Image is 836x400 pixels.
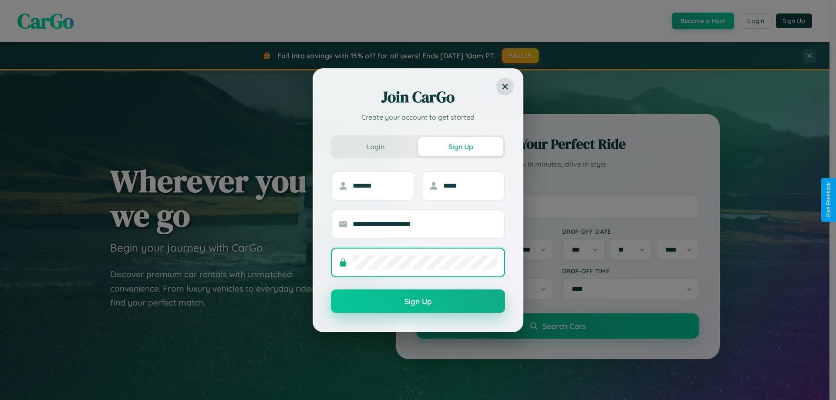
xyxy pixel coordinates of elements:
button: Sign Up [418,137,503,156]
button: Sign Up [331,289,505,313]
button: Login [333,137,418,156]
p: Create your account to get started [331,112,505,122]
div: Give Feedback [826,182,832,218]
h2: Join CarGo [331,87,505,108]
